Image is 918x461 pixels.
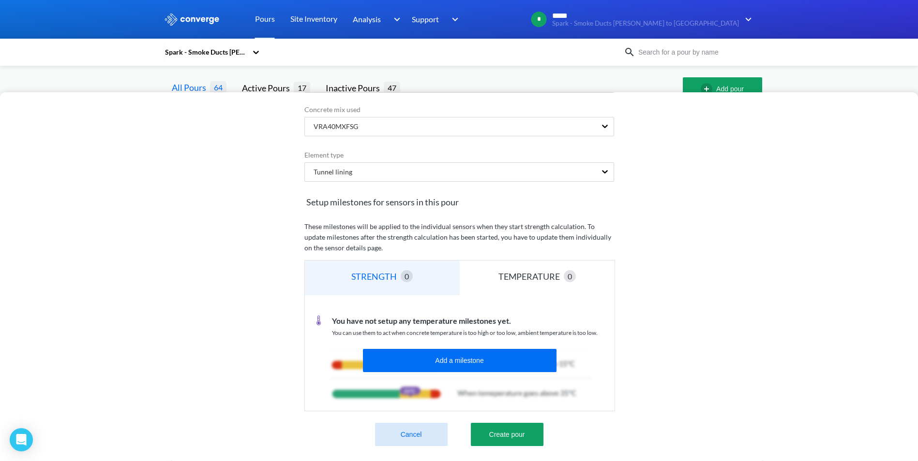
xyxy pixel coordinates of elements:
label: Concrete mix used [304,104,614,115]
div: Open Intercom Messenger [10,428,33,451]
img: downArrow.svg [739,14,754,25]
span: Analysis [353,13,381,25]
button: Cancel [375,423,448,446]
img: logo_ewhite.svg [164,13,220,26]
img: downArrow.svg [446,14,461,25]
span: Spark - Smoke Ducts [PERSON_NAME] to [GEOGRAPHIC_DATA] [552,20,739,27]
input: Search for a pour by name [635,47,752,58]
button: Add a milestone [363,349,557,372]
span: Support [412,13,439,25]
button: Create pour [471,423,543,446]
div: TEMPERATURE [498,270,564,283]
p: You can use them to act when concrete temperature is too high or too low, ambient temperature is ... [332,329,598,338]
label: Element type [304,150,614,160]
div: VRA40MXFSG [306,121,358,132]
div: Tunnel lining [306,167,352,177]
span: You have not setup any temperature milestones yet. [332,316,511,325]
img: icon-search.svg [624,46,635,58]
span: 0 [568,270,572,282]
img: downArrow.svg [387,14,403,25]
span: 0 [405,270,409,282]
div: Spark - Smoke Ducts [PERSON_NAME] to [GEOGRAPHIC_DATA] [164,47,247,58]
div: STRENGTH [351,270,401,283]
span: Setup milestones for sensors in this pour [304,195,614,209]
p: These milestones will be applied to the individual sensors when they start strength calculation. ... [304,221,614,253]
